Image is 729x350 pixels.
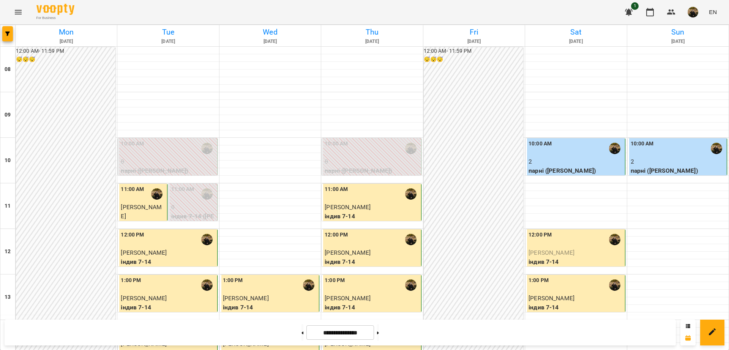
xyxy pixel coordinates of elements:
p: парні ([PERSON_NAME]) [631,166,725,175]
p: індив 7-14 [529,303,623,312]
span: [PERSON_NAME] [529,295,574,302]
img: 30463036ea563b2b23a8b91c0e98b0e0.jpg [688,7,698,17]
h6: 08 [5,65,11,74]
label: 12:00 PM [121,231,144,239]
img: Ферманюк Дарина [711,143,722,154]
label: 10:00 AM [631,140,654,148]
label: 12:00 PM [325,231,348,239]
p: індив 7-14 [529,257,623,266]
h6: [DATE] [221,38,320,45]
button: EN [706,5,720,19]
h6: 13 [5,293,11,301]
label: 11:00 AM [325,185,348,194]
h6: Fri [424,26,524,38]
img: Ферманюк Дарина [405,188,417,200]
h6: Thu [322,26,421,38]
img: Ферманюк Дарина [405,234,417,245]
label: 12:00 PM [529,231,552,239]
label: 11:00 AM [121,185,144,194]
img: Voopty Logo [36,4,74,15]
span: EN [709,8,717,16]
h6: [DATE] [424,38,524,45]
img: Ферманюк Дарина [405,279,417,291]
label: 11:00 AM [171,185,194,194]
span: [PERSON_NAME] [121,203,162,220]
h6: Wed [221,26,320,38]
span: [PERSON_NAME] [121,249,167,256]
img: Ферманюк Дарина [405,143,417,154]
h6: [DATE] [526,38,625,45]
img: Ферманюк Дарина [609,143,620,154]
label: 1:00 PM [529,276,549,285]
h6: Sun [628,26,727,38]
span: [PERSON_NAME] [223,295,269,302]
p: 0 [325,157,419,166]
h6: 😴😴😴 [424,55,523,64]
p: парні ([PERSON_NAME]) [325,166,419,175]
label: 1:00 PM [325,276,345,285]
img: Ферманюк Дарина [201,279,213,291]
img: Ферманюк Дарина [201,234,213,245]
h6: Sat [526,26,625,38]
h6: Mon [17,26,116,38]
p: індив 7-14 [121,303,215,312]
p: 2 [529,157,623,166]
h6: 12 [5,248,11,256]
span: [PERSON_NAME] [325,249,371,256]
h6: [DATE] [17,38,116,45]
img: Ферманюк Дарина [151,188,163,200]
img: Ферманюк Дарина [609,279,620,291]
p: 2 [631,157,725,166]
p: індив 7-14 [325,257,419,266]
p: індив 7-14 [223,303,317,312]
span: [PERSON_NAME] [529,249,574,256]
span: [PERSON_NAME] [325,203,371,211]
h6: [DATE] [322,38,421,45]
h6: [DATE] [628,38,727,45]
label: 10:00 AM [325,140,348,148]
h6: Tue [118,26,218,38]
label: 1:00 PM [223,276,243,285]
label: 10:00 AM [529,140,552,148]
p: індив 7-14 [325,212,419,221]
h6: [DATE] [118,38,218,45]
label: 1:00 PM [121,276,141,285]
p: індив 7-14 [121,221,165,230]
h6: 12:00 AM - 11:59 PM [424,47,523,55]
span: For Business [36,16,74,20]
h6: 11 [5,202,11,210]
p: 0 [171,203,216,212]
img: Ферманюк Дарина [303,279,314,291]
p: індив 7-14 ([PERSON_NAME]) [171,212,216,230]
p: індив 7-14 [121,257,215,266]
h6: 09 [5,111,11,119]
h6: 12:00 AM - 11:59 PM [16,47,115,55]
button: Menu [9,3,27,21]
span: [PERSON_NAME] [121,295,167,302]
span: 1 [631,2,639,10]
p: 0 [121,157,215,166]
p: парні ([PERSON_NAME]) [529,166,623,175]
img: Ферманюк Дарина [201,143,213,154]
p: парні ([PERSON_NAME]) [121,166,215,175]
label: 10:00 AM [121,140,144,148]
img: Ферманюк Дарина [609,234,620,245]
span: [PERSON_NAME] [325,295,371,302]
h6: 😴😴😴 [16,55,115,64]
img: Ферманюк Дарина [201,188,213,200]
h6: 10 [5,156,11,165]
